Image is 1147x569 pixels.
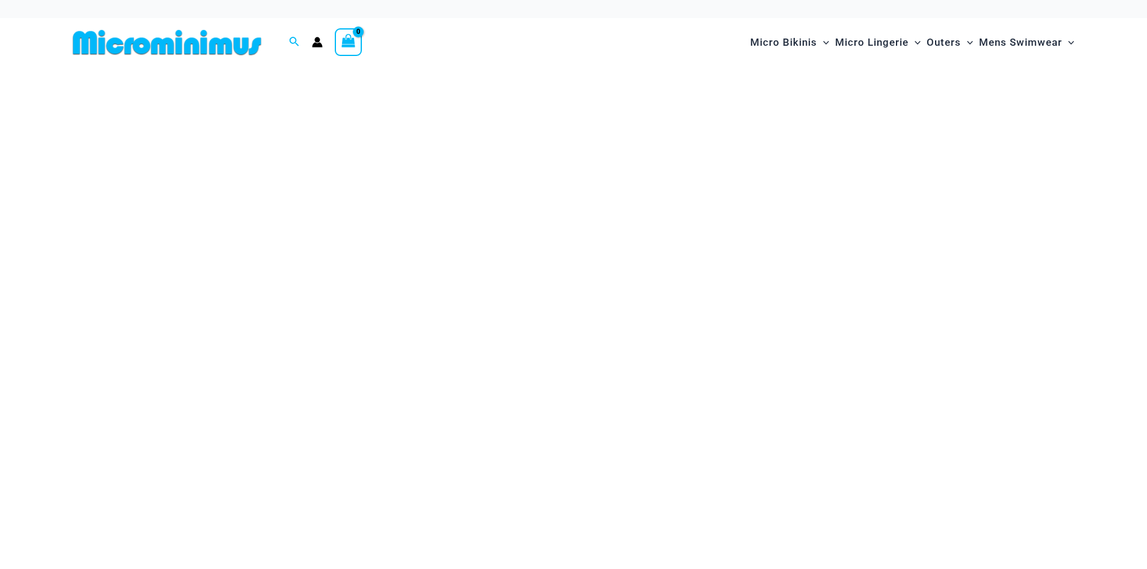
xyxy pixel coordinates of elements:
[745,22,1080,63] nav: Site Navigation
[289,35,300,50] a: Search icon link
[1062,27,1074,58] span: Menu Toggle
[312,37,323,48] a: Account icon link
[832,24,924,61] a: Micro LingerieMenu ToggleMenu Toggle
[927,27,961,58] span: Outers
[835,27,909,58] span: Micro Lingerie
[817,27,829,58] span: Menu Toggle
[68,29,266,56] img: MM SHOP LOGO FLAT
[747,24,832,61] a: Micro BikinisMenu ToggleMenu Toggle
[750,27,817,58] span: Micro Bikinis
[961,27,973,58] span: Menu Toggle
[976,24,1077,61] a: Mens SwimwearMenu ToggleMenu Toggle
[909,27,921,58] span: Menu Toggle
[335,28,362,56] a: View Shopping Cart, empty
[924,24,976,61] a: OutersMenu ToggleMenu Toggle
[979,27,1062,58] span: Mens Swimwear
